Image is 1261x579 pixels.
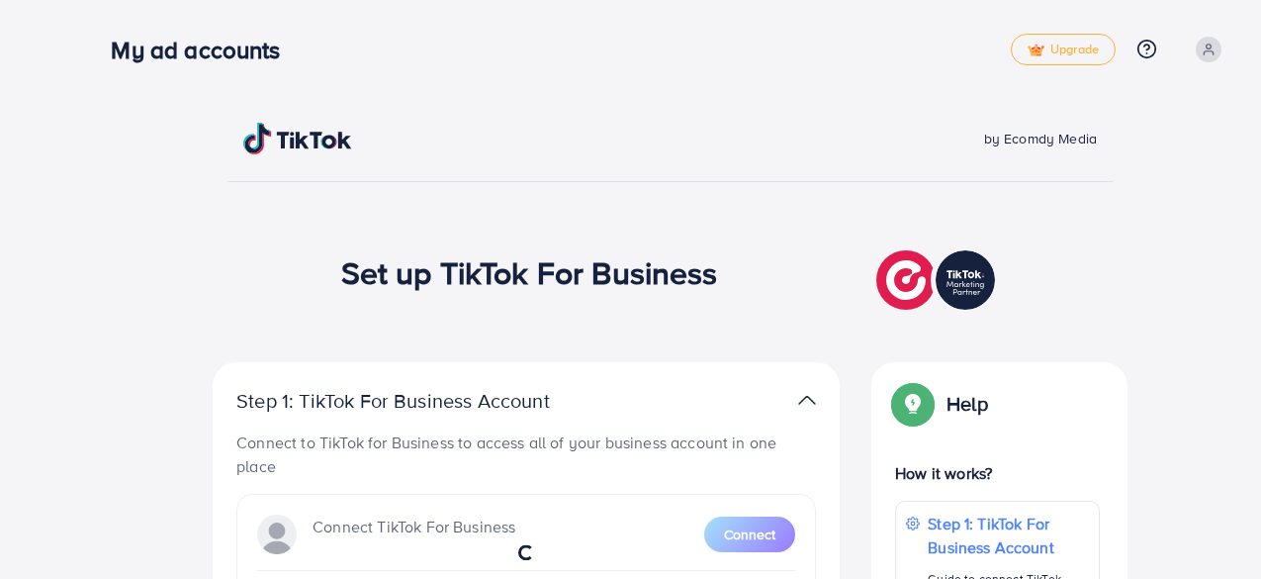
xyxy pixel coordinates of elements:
p: Help [946,392,988,416]
span: by Ecomdy Media [984,129,1097,148]
img: TikTok partner [798,386,816,415]
img: TikTok [243,123,352,154]
p: Step 1: TikTok For Business Account [236,389,612,413]
h1: Set up TikTok For Business [341,253,718,291]
img: TikTok partner [876,245,1000,315]
p: Step 1: TikTok For Business Account [928,512,1089,559]
img: tick [1028,44,1044,57]
span: Upgrade [1028,43,1099,57]
img: Popup guide [895,386,931,422]
h3: My ad accounts [111,36,296,64]
a: tickUpgrade [1011,34,1116,65]
p: How it works? [895,461,1100,485]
